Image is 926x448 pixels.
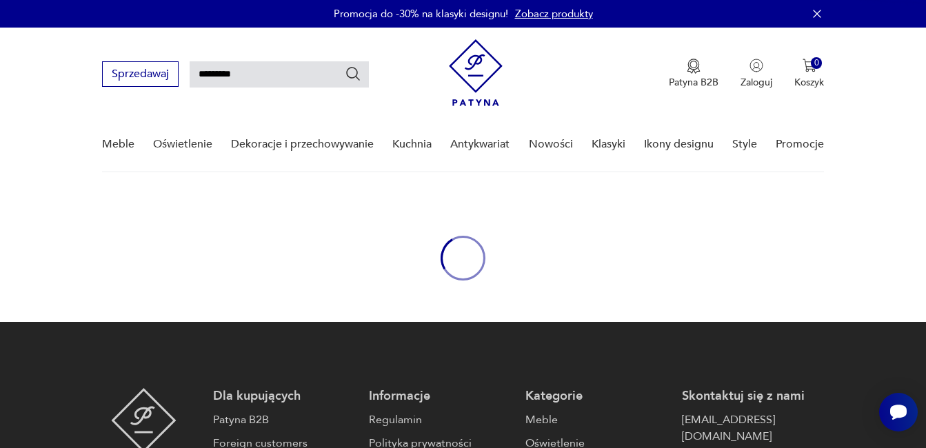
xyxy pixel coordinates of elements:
button: Szukaj [345,65,361,82]
p: Dla kupujących [213,388,356,405]
button: Sprzedawaj [102,61,179,87]
img: Ikona medalu [687,59,701,74]
a: Oświetlenie [153,118,212,171]
a: Style [732,118,757,171]
a: Meble [102,118,134,171]
a: Meble [525,411,668,428]
a: Dekoracje i przechowywanie [231,118,374,171]
p: Promocja do -30% na klasyki designu! [334,7,508,21]
a: Kuchnia [392,118,432,171]
iframe: Smartsupp widget button [879,393,918,431]
a: Zobacz produkty [515,7,593,21]
div: 0 [811,57,823,69]
img: Ikona koszyka [803,59,816,72]
a: Patyna B2B [213,411,356,428]
a: Regulamin [369,411,512,428]
p: Zaloguj [741,76,772,89]
img: Patyna - sklep z meblami i dekoracjami vintage [449,39,503,106]
a: Promocje [776,118,824,171]
button: 0Koszyk [794,59,824,89]
a: Nowości [529,118,573,171]
p: Koszyk [794,76,824,89]
a: Antykwariat [450,118,510,171]
p: Informacje [369,388,512,405]
a: Ikona medaluPatyna B2B [669,59,718,89]
button: Patyna B2B [669,59,718,89]
p: Patyna B2B [669,76,718,89]
a: Sprzedawaj [102,70,179,80]
a: Klasyki [592,118,625,171]
a: Ikony designu [644,118,714,171]
a: [EMAIL_ADDRESS][DOMAIN_NAME] [682,411,825,445]
p: Kategorie [525,388,668,405]
p: Skontaktuj się z nami [682,388,825,405]
button: Zaloguj [741,59,772,89]
img: Ikonka użytkownika [749,59,763,72]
